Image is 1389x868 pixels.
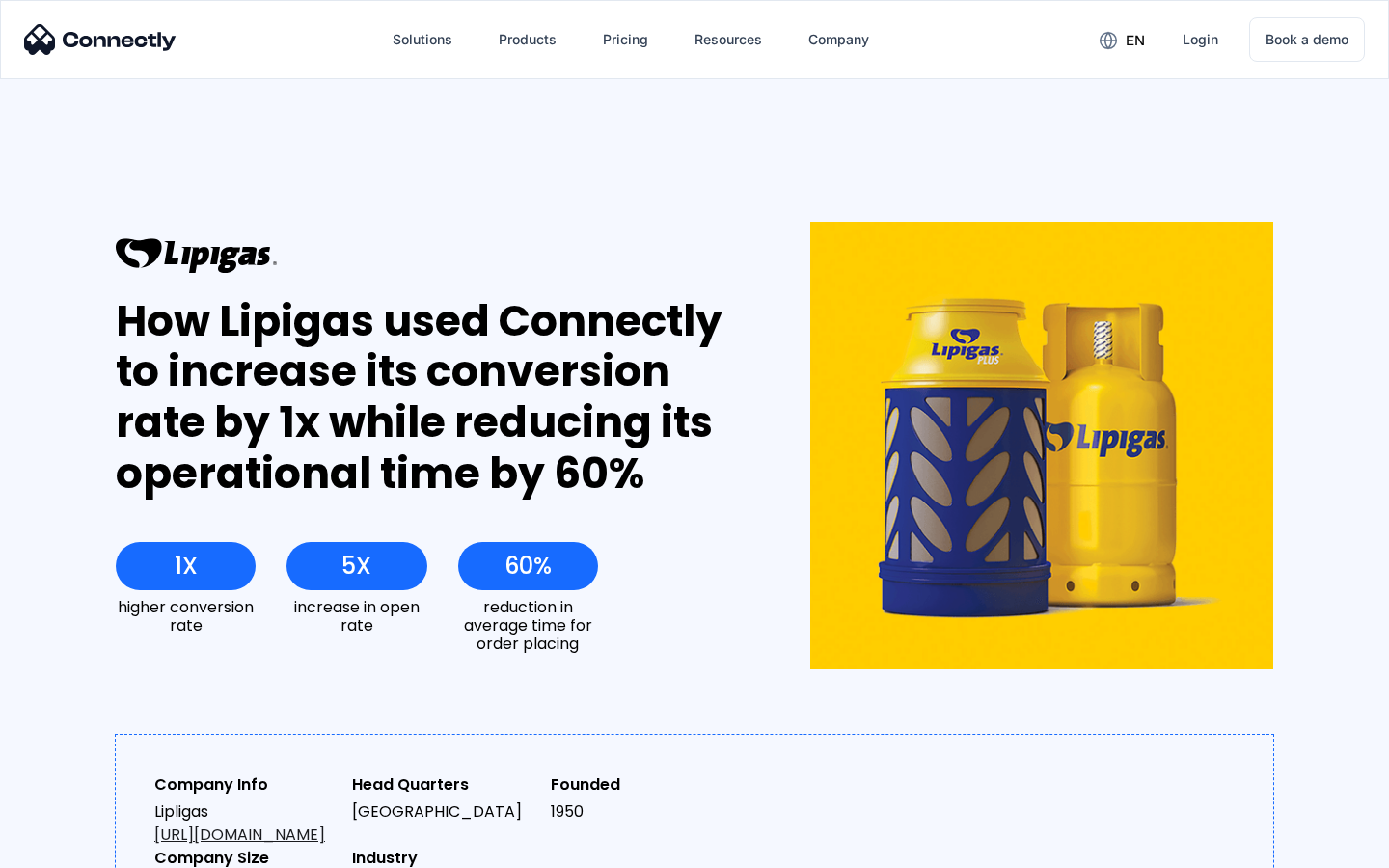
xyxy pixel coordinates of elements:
a: Login [1167,16,1234,63]
div: reduction in average time for order placing [458,598,598,654]
div: en [1126,27,1145,54]
div: Company Info [154,773,337,797]
div: 1X [175,553,198,580]
a: Book a demo [1249,17,1365,62]
div: Lipligas [154,800,337,847]
div: 60% [504,553,552,580]
div: Company [808,26,869,53]
div: Resources [694,26,762,53]
div: higher conversion rate [116,598,256,635]
div: How Lipigas used Connectly to increase its conversion rate by 1x while reducing its operational t... [116,296,740,500]
div: Login [1183,26,1218,53]
div: 5X [341,553,371,580]
div: Founded [551,773,733,797]
div: Pricing [603,26,648,53]
div: [GEOGRAPHIC_DATA] [352,800,534,824]
div: 1950 [551,800,733,824]
div: Solutions [393,26,452,53]
div: Products [499,26,557,53]
ul: Language list [39,834,116,861]
a: Pricing [587,16,664,63]
a: [URL][DOMAIN_NAME] [154,824,325,846]
div: Head Quarters [352,773,534,797]
div: increase in open rate [286,598,426,635]
img: Connectly Logo [24,24,177,55]
aside: Language selected: English [19,834,116,861]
